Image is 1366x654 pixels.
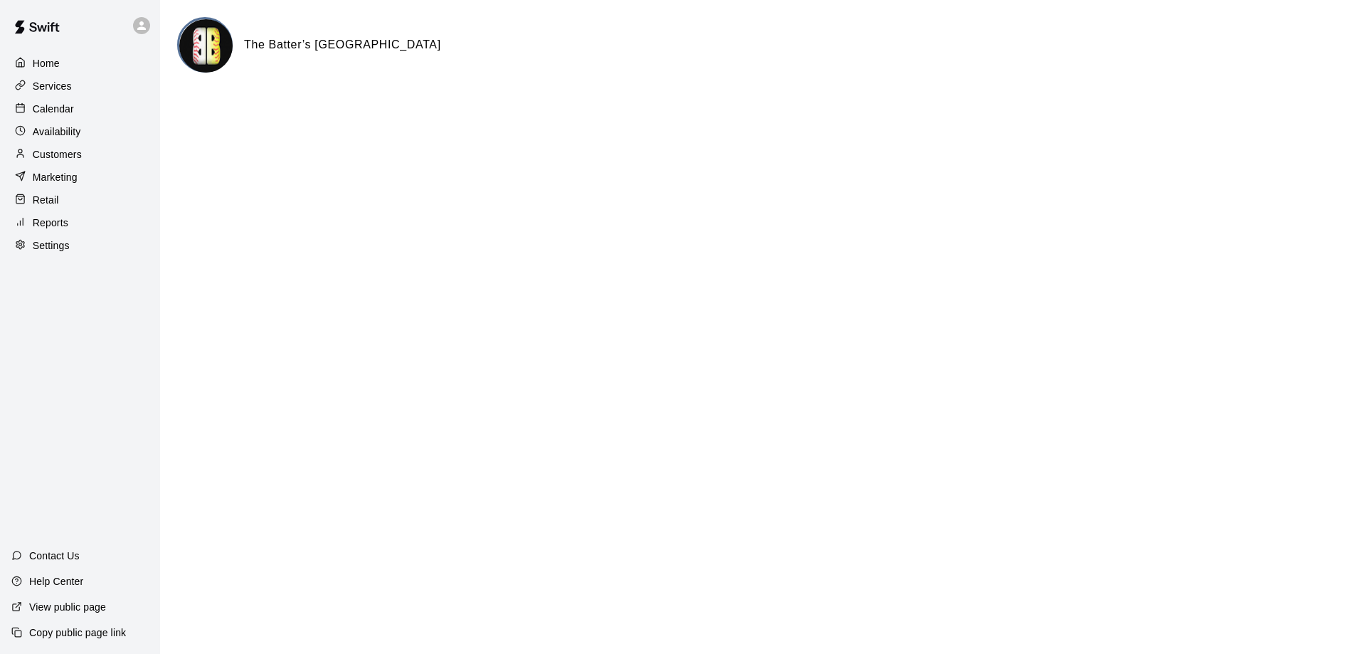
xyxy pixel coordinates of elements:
a: Marketing [11,167,149,188]
a: Settings [11,235,149,256]
p: Services [33,79,72,93]
a: Availability [11,121,149,142]
p: Copy public page link [29,626,126,640]
p: Help Center [29,574,83,589]
p: Settings [33,238,70,253]
p: Marketing [33,170,78,184]
p: View public page [29,600,106,614]
a: Retail [11,189,149,211]
h6: The Batter’s [GEOGRAPHIC_DATA] [244,36,441,54]
a: Reports [11,212,149,233]
p: Contact Us [29,549,80,563]
a: Calendar [11,98,149,120]
p: Retail [33,193,59,207]
p: Home [33,56,60,70]
a: Home [11,53,149,74]
img: The Batter’s Box TX logo [179,19,233,73]
a: Customers [11,144,149,165]
p: Calendar [33,102,74,116]
p: Availability [33,125,81,139]
a: Services [11,75,149,97]
p: Customers [33,147,82,162]
p: Reports [33,216,68,230]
